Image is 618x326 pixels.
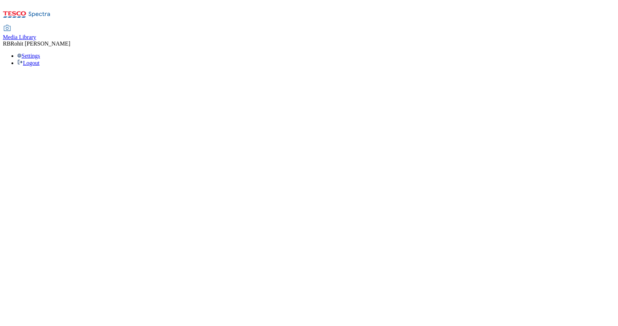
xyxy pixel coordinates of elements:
span: Rohit [PERSON_NAME] [10,41,70,47]
span: Media Library [3,34,36,40]
span: RB [3,41,10,47]
a: Settings [17,53,40,59]
a: Logout [17,60,39,66]
a: Media Library [3,25,36,41]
